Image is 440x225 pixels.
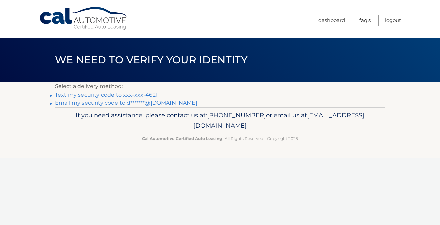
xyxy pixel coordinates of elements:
[55,82,385,91] p: Select a delivery method:
[55,54,247,66] span: We need to verify your identity
[142,136,222,141] strong: Cal Automotive Certified Auto Leasing
[207,111,266,119] span: [PHONE_NUMBER]
[359,15,371,26] a: FAQ's
[59,135,381,142] p: - All Rights Reserved - Copyright 2025
[39,7,129,30] a: Cal Automotive
[318,15,345,26] a: Dashboard
[55,92,158,98] a: Text my security code to xxx-xxx-4621
[59,110,381,131] p: If you need assistance, please contact us at: or email us at
[55,100,197,106] a: Email my security code to d*******@[DOMAIN_NAME]
[385,15,401,26] a: Logout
